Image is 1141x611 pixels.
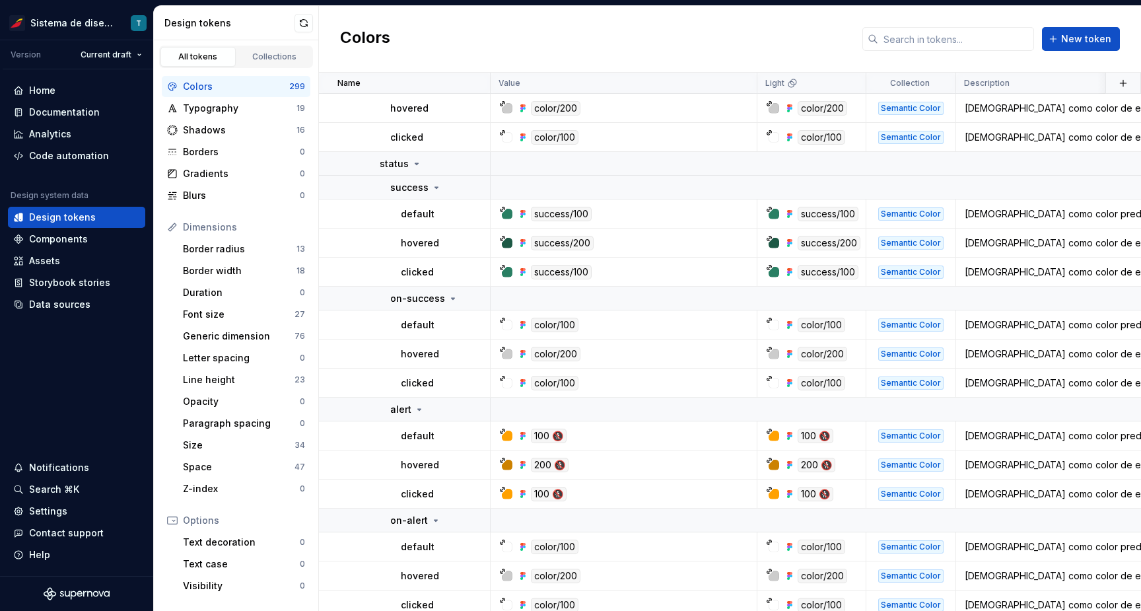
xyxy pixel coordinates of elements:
p: on-alert [390,514,428,527]
input: Search in tokens... [878,27,1034,51]
div: Generic dimension [183,330,294,343]
div: Font size [183,308,294,321]
a: Gradients0 [162,163,310,184]
div: Assets [29,254,60,268]
div: Gradients [183,167,300,180]
a: Duration0 [178,282,310,303]
button: Contact support [8,522,145,544]
a: Assets [8,250,145,271]
p: default [401,318,434,332]
div: Semantic Color [878,487,944,501]
div: Semantic Color [878,569,944,583]
p: on-success [390,292,445,305]
div: 27 [294,309,305,320]
a: Border width18 [178,260,310,281]
div: success/100 [531,265,592,279]
p: success [390,181,429,194]
p: Description [964,78,1010,89]
a: Code automation [8,145,145,166]
div: Line height [183,373,294,386]
div: color/100 [531,318,578,332]
div: 47 [294,462,305,472]
button: Notifications [8,457,145,478]
p: default [401,540,434,554]
a: Opacity0 [178,391,310,412]
div: Border width [183,264,296,277]
div: Storybook stories [29,276,110,289]
div: 100 🚷 [531,429,567,443]
div: 0 [300,147,305,157]
span: New token [1061,32,1111,46]
div: color/100 [531,130,578,145]
div: Design tokens [29,211,96,224]
div: 0 [300,581,305,591]
div: Settings [29,505,67,518]
div: color/200 [798,347,847,361]
a: Design tokens [8,207,145,228]
p: clicked [401,487,434,501]
a: Supernova Logo [44,587,110,600]
div: Design system data [11,190,88,201]
div: success/100 [798,265,858,279]
button: New token [1042,27,1120,51]
p: Collection [890,78,930,89]
button: Search ⌘K [8,479,145,500]
div: Text decoration [183,536,300,549]
p: hovered [390,102,429,115]
div: Opacity [183,395,300,408]
div: 0 [300,396,305,407]
p: Value [499,78,520,89]
div: color/200 [798,101,847,116]
div: Shadows [183,124,296,137]
div: color/100 [798,130,845,145]
a: Letter spacing0 [178,347,310,369]
div: 100 🚷 [798,429,833,443]
a: Documentation [8,102,145,123]
div: 16 [296,125,305,135]
div: color/200 [531,101,580,116]
div: Paragraph spacing [183,417,300,430]
span: Current draft [81,50,131,60]
a: Home [8,80,145,101]
p: Light [765,78,784,89]
div: Documentation [29,106,100,119]
p: default [401,429,434,443]
a: Data sources [8,294,145,315]
div: Semantic Color [878,377,944,390]
div: Duration [183,286,300,299]
div: 19 [296,103,305,114]
p: hovered [401,236,439,250]
div: 0 [300,559,305,569]
div: Semantic Color [878,429,944,443]
a: Font size27 [178,304,310,325]
div: Semantic Color [878,458,944,472]
div: Sistema de diseño Iberia [30,17,115,30]
div: Semantic Color [878,207,944,221]
p: clicked [401,266,434,279]
p: hovered [401,347,439,361]
div: Notifications [29,461,89,474]
div: color/100 [531,376,578,390]
div: Semantic Color [878,131,944,144]
div: Semantic Color [878,102,944,115]
p: default [401,207,434,221]
div: color/200 [531,569,580,583]
a: Colors299 [162,76,310,97]
div: Semantic Color [878,318,944,332]
div: Size [183,439,294,452]
a: Z-index0 [178,478,310,499]
a: Components [8,229,145,250]
a: Blurs0 [162,185,310,206]
div: 23 [294,375,305,385]
p: status [380,157,409,170]
div: color/100 [798,540,845,554]
div: Home [29,84,55,97]
div: 0 [300,190,305,201]
div: 34 [294,440,305,450]
p: clicked [401,377,434,390]
div: success/100 [531,207,592,221]
a: Settings [8,501,145,522]
div: Border radius [183,242,296,256]
div: color/100 [798,318,845,332]
div: T [136,18,141,28]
